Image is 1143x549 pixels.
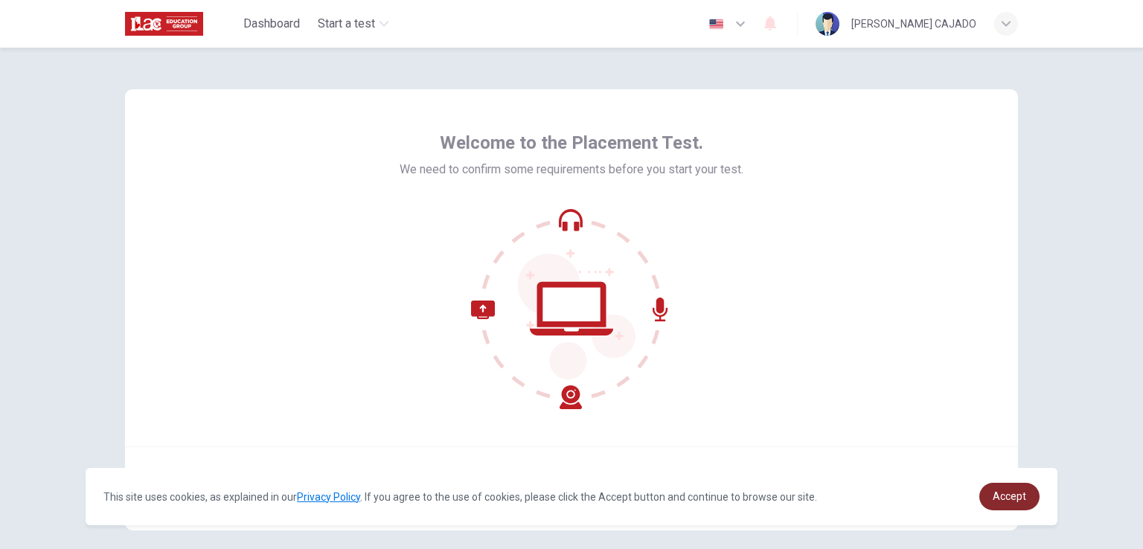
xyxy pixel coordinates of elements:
a: ILAC logo [125,9,237,39]
a: Privacy Policy [297,491,360,503]
span: This site uses cookies, as explained in our . If you agree to the use of cookies, please click th... [103,491,817,503]
button: Dashboard [237,10,306,37]
div: cookieconsent [86,468,1057,525]
span: We need to confirm some requirements before you start your test. [400,161,743,179]
img: ILAC logo [125,9,203,39]
img: en [707,19,726,30]
button: Start a test [312,10,394,37]
span: Start a test [318,15,375,33]
span: Accept [993,490,1026,502]
span: Welcome to the Placement Test. [440,131,703,155]
a: dismiss cookie message [979,483,1040,510]
span: Dashboard [243,15,300,33]
img: Profile picture [816,12,839,36]
div: [PERSON_NAME] CAJADO [851,15,976,33]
